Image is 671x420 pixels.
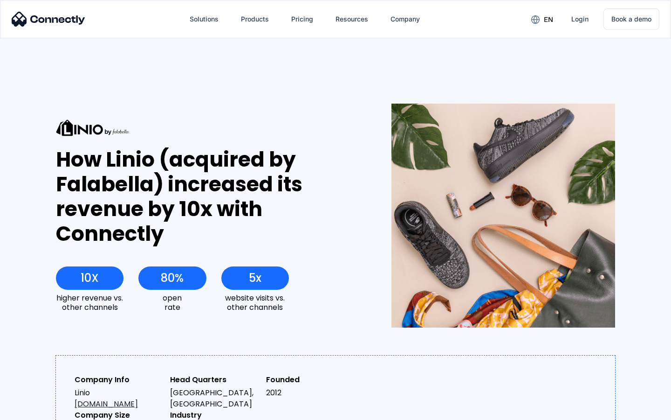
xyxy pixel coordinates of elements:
div: en [544,13,553,26]
div: Login [571,13,589,26]
div: Solutions [190,13,219,26]
div: 80% [161,272,184,285]
div: 5x [249,272,261,285]
img: Connectly Logo [12,12,85,27]
div: Pricing [291,13,313,26]
div: 2012 [266,387,354,399]
aside: Language selected: English [9,404,56,417]
a: Book a demo [603,8,659,30]
div: higher revenue vs. other channels [56,294,123,311]
div: [GEOGRAPHIC_DATA], [GEOGRAPHIC_DATA] [170,387,258,410]
div: Resources [335,13,368,26]
div: Head Quarters [170,374,258,385]
div: How Linio (acquired by Falabella) increased its revenue by 10x with Connectly [56,147,357,246]
div: 10X [81,272,99,285]
ul: Language list [19,404,56,417]
div: Linio [75,387,163,410]
div: open rate [138,294,206,311]
a: Login [564,8,596,30]
a: Pricing [284,8,321,30]
div: Products [241,13,269,26]
div: Company Info [75,374,163,385]
div: website visits vs. other channels [221,294,289,311]
div: Company [390,13,420,26]
a: [DOMAIN_NAME] [75,399,138,409]
div: Founded [266,374,354,385]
